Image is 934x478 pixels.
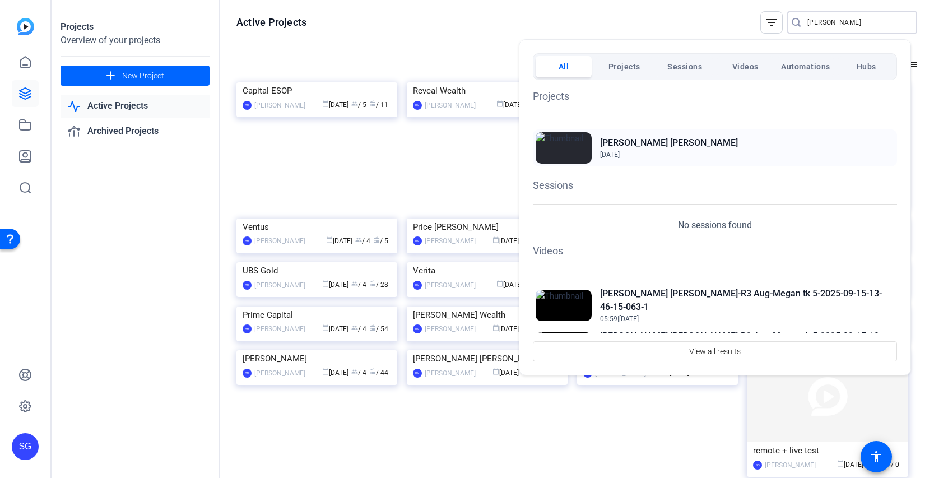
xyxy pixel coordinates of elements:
h2: [PERSON_NAME] [PERSON_NAME]-R3 Aug-Megan tk 5-2025-09-15-13-46-15-063-0 [600,330,894,356]
img: Thumbnail [536,132,592,164]
span: Projects [608,57,640,77]
img: Thumbnail [536,332,592,364]
h1: Sessions [533,178,897,193]
span: [DATE] [600,151,620,159]
span: Sessions [667,57,702,77]
span: Automations [781,57,830,77]
h1: Projects [533,89,897,104]
span: View all results [689,341,741,362]
h2: [PERSON_NAME] [PERSON_NAME]-R3 Aug-Megan tk 5-2025-09-15-13-46-15-063-1 [600,287,894,314]
h2: [PERSON_NAME] [PERSON_NAME] [600,136,738,150]
img: Thumbnail [536,290,592,321]
p: No sessions found [678,219,752,232]
span: Hubs [857,57,876,77]
span: 05:59 [600,315,617,323]
span: All [559,57,569,77]
span: Videos [732,57,759,77]
span: | [617,315,619,323]
button: View all results [533,341,897,361]
h1: Videos [533,243,897,258]
span: [DATE] [619,315,639,323]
